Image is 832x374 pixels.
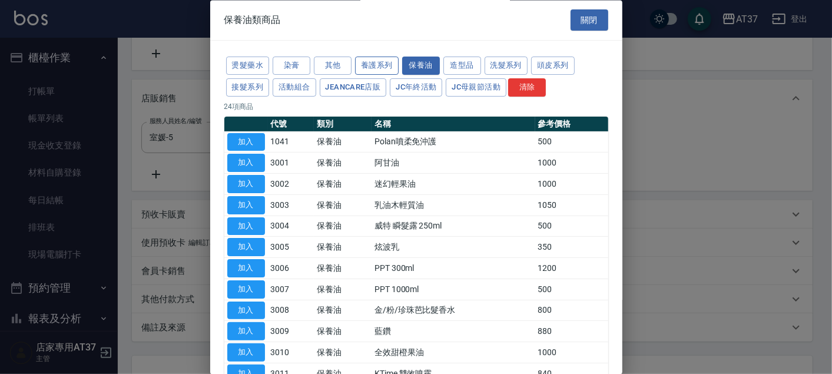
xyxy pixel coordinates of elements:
button: 活動組合 [273,78,316,97]
button: 加入 [227,302,265,320]
th: 類別 [314,117,372,132]
button: JC母親節活動 [446,78,506,97]
th: 參考價格 [535,117,608,132]
td: 1000 [535,342,608,363]
button: 加入 [227,323,265,341]
td: 迷幻輕果油 [372,174,535,195]
td: 1000 [535,153,608,174]
button: 加入 [227,280,265,299]
button: 染膏 [273,57,310,75]
button: 造型品 [443,57,481,75]
button: 頭皮系列 [531,57,575,75]
td: 炫波乳 [372,237,535,258]
td: 保養油 [314,216,372,237]
button: 加入 [227,217,265,236]
td: 800 [535,300,608,322]
button: 加入 [227,344,265,362]
button: 燙髮藥水 [226,57,270,75]
td: 保養油 [314,132,372,153]
td: 500 [535,279,608,300]
td: 保養油 [314,237,372,258]
td: 1050 [535,195,608,216]
button: 清除 [508,78,546,97]
p: 24 項商品 [224,101,608,112]
button: 關閉 [571,9,608,31]
th: 代號 [268,117,314,132]
td: 500 [535,216,608,237]
td: 保養油 [314,195,372,216]
td: 保養油 [314,258,372,279]
td: 保養油 [314,174,372,195]
td: 保養油 [314,153,372,174]
button: JC年終活動 [390,78,442,97]
td: 3003 [268,195,314,216]
td: 3007 [268,279,314,300]
button: 洗髮系列 [485,57,528,75]
td: 1041 [268,132,314,153]
td: 1200 [535,258,608,279]
td: 保養油 [314,321,372,342]
td: 保養油 [314,300,372,322]
td: 阿甘油 [372,153,535,174]
button: 其他 [314,57,352,75]
td: PPT 1000ml [372,279,535,300]
td: 3008 [268,300,314,322]
td: 3001 [268,153,314,174]
button: 養護系列 [355,57,399,75]
th: 名稱 [372,117,535,132]
td: 乳油木輕質油 [372,195,535,216]
button: 保養油 [402,57,440,75]
button: 加入 [227,260,265,278]
button: 加入 [227,239,265,257]
td: 350 [535,237,608,258]
td: 3004 [268,216,314,237]
button: JeanCare店販 [320,78,387,97]
td: 金/粉/珍珠芭比髮香水 [372,300,535,322]
td: 全效甜橙果油 [372,342,535,363]
td: 3005 [268,237,314,258]
td: 藍鑽 [372,321,535,342]
button: 加入 [227,176,265,194]
td: 3009 [268,321,314,342]
td: PPT 300ml [372,258,535,279]
span: 保養油類商品 [224,14,281,26]
td: Polan噴柔免沖護 [372,132,535,153]
td: 880 [535,321,608,342]
button: 加入 [227,154,265,173]
td: 威特 瞬髮露 250ml [372,216,535,237]
button: 加入 [227,133,265,151]
td: 500 [535,132,608,153]
td: 保養油 [314,342,372,363]
button: 接髮系列 [226,78,270,97]
td: 3010 [268,342,314,363]
td: 3002 [268,174,314,195]
td: 3006 [268,258,314,279]
td: 1000 [535,174,608,195]
td: 保養油 [314,279,372,300]
button: 加入 [227,196,265,214]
